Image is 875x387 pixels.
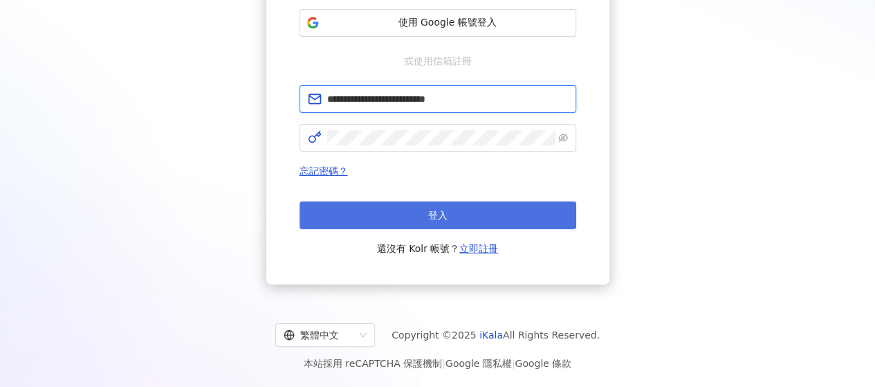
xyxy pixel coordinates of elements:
[300,9,576,37] button: 使用 Google 帳號登入
[515,358,571,369] a: Google 條款
[479,330,503,341] a: iKala
[300,165,348,177] a: 忘記密碼？
[284,324,354,346] div: 繁體中文
[304,355,571,372] span: 本站採用 reCAPTCHA 保護機制
[394,53,481,69] span: 或使用信箱註冊
[558,133,568,143] span: eye-invisible
[300,201,576,229] button: 登入
[392,327,600,343] span: Copyright © 2025 All Rights Reserved.
[512,358,515,369] span: |
[442,358,445,369] span: |
[459,243,498,254] a: 立即註冊
[428,210,448,221] span: 登入
[325,16,570,30] span: 使用 Google 帳號登入
[377,240,499,257] span: 還沒有 Kolr 帳號？
[445,358,512,369] a: Google 隱私權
